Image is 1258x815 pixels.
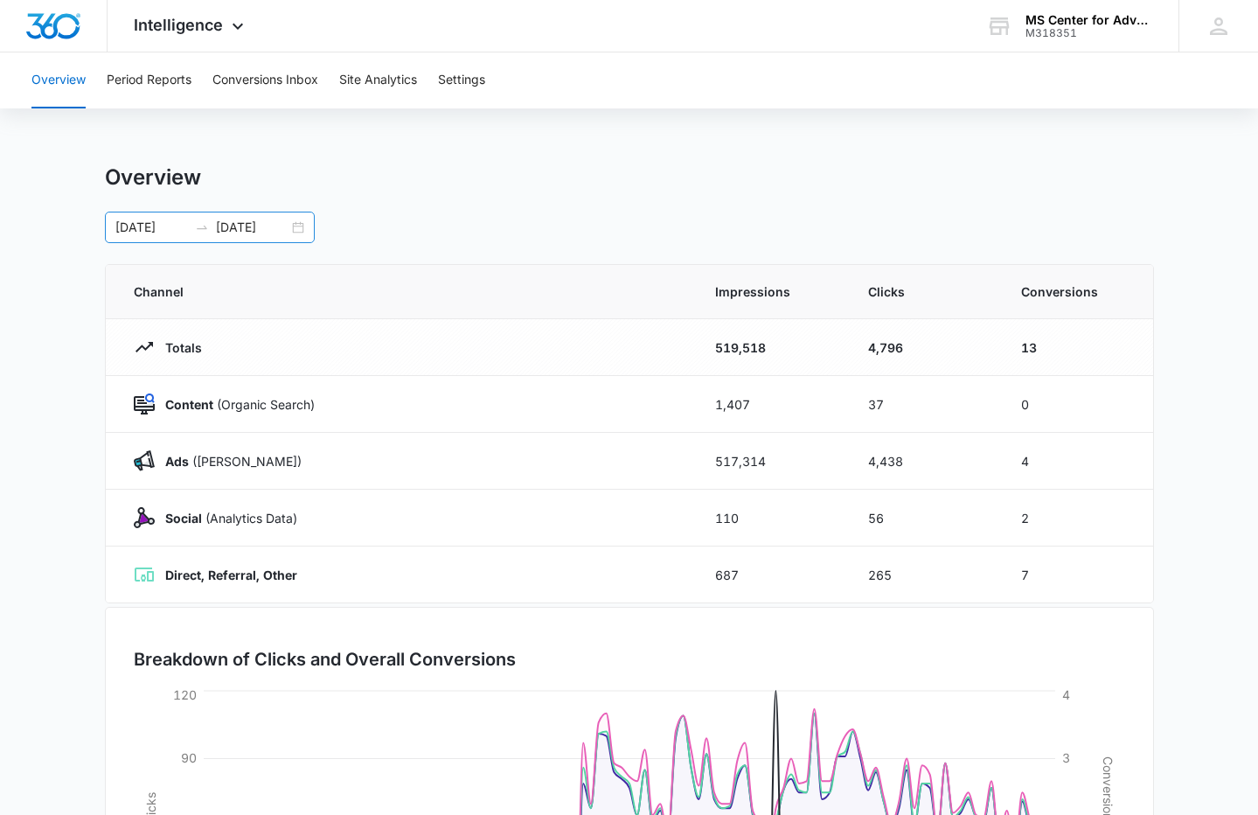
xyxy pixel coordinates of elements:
[155,338,202,357] p: Totals
[165,568,297,582] strong: Direct, Referral, Other
[438,52,485,108] button: Settings
[715,282,826,301] span: Impressions
[694,490,847,547] td: 110
[155,509,297,527] p: (Analytics Data)
[134,16,223,34] span: Intelligence
[165,397,213,412] strong: Content
[868,282,979,301] span: Clicks
[165,511,202,526] strong: Social
[1021,282,1125,301] span: Conversions
[195,220,209,234] span: swap-right
[1000,319,1153,376] td: 13
[339,52,417,108] button: Site Analytics
[216,218,288,237] input: End date
[694,376,847,433] td: 1,407
[847,319,1000,376] td: 4,796
[173,687,197,702] tspan: 120
[1025,13,1153,27] div: account name
[134,507,155,528] img: Social
[134,282,673,301] span: Channel
[694,547,847,603] td: 687
[847,490,1000,547] td: 56
[134,450,155,471] img: Ads
[847,433,1000,490] td: 4,438
[134,646,516,672] h3: Breakdown of Clicks and Overall Conversions
[1000,433,1153,490] td: 4
[155,395,315,414] p: (Organic Search)
[181,750,197,765] tspan: 90
[1062,687,1070,702] tspan: 4
[195,220,209,234] span: to
[155,452,302,470] p: ([PERSON_NAME])
[694,433,847,490] td: 517,314
[1000,490,1153,547] td: 2
[107,52,191,108] button: Period Reports
[1062,750,1070,765] tspan: 3
[1025,27,1153,39] div: account id
[847,376,1000,433] td: 37
[847,547,1000,603] td: 265
[212,52,318,108] button: Conversions Inbox
[105,164,201,191] h1: Overview
[134,394,155,414] img: Content
[165,454,189,469] strong: Ads
[1000,547,1153,603] td: 7
[115,218,188,237] input: Start date
[694,319,847,376] td: 519,518
[31,52,86,108] button: Overview
[1000,376,1153,433] td: 0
